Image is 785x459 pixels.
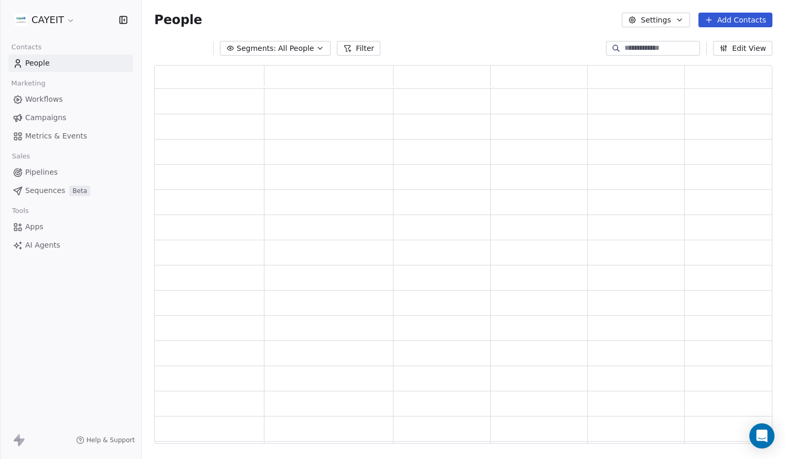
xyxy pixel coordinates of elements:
button: Settings [622,13,689,27]
a: People [8,55,133,72]
span: People [154,12,202,28]
div: grid [155,89,782,444]
span: Beta [69,186,90,196]
span: People [25,58,50,69]
span: Sequences [25,185,65,196]
img: CAYEIT%20Square%20Logo.png [15,14,27,26]
a: Workflows [8,91,133,108]
a: Metrics & Events [8,127,133,145]
span: AI Agents [25,240,60,251]
a: Pipelines [8,164,133,181]
span: All People [278,43,314,54]
span: Workflows [25,94,63,105]
button: Filter [337,41,380,56]
span: CAYEIT [31,13,64,27]
a: Help & Support [76,436,135,444]
span: Segments: [237,43,276,54]
span: Apps [25,221,44,232]
span: Metrics & Events [25,131,87,142]
span: Campaigns [25,112,66,123]
div: Open Intercom Messenger [749,423,775,449]
a: Campaigns [8,109,133,126]
a: Apps [8,218,133,236]
button: CAYEIT [13,11,77,29]
span: Pipelines [25,167,58,178]
span: Sales [7,148,35,164]
span: Help & Support [87,436,135,444]
span: Marketing [7,76,50,91]
a: SequencesBeta [8,182,133,199]
a: AI Agents [8,237,133,254]
span: Contacts [7,39,46,55]
button: Edit View [713,41,772,56]
button: Add Contacts [698,13,772,27]
span: Tools [7,203,33,219]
